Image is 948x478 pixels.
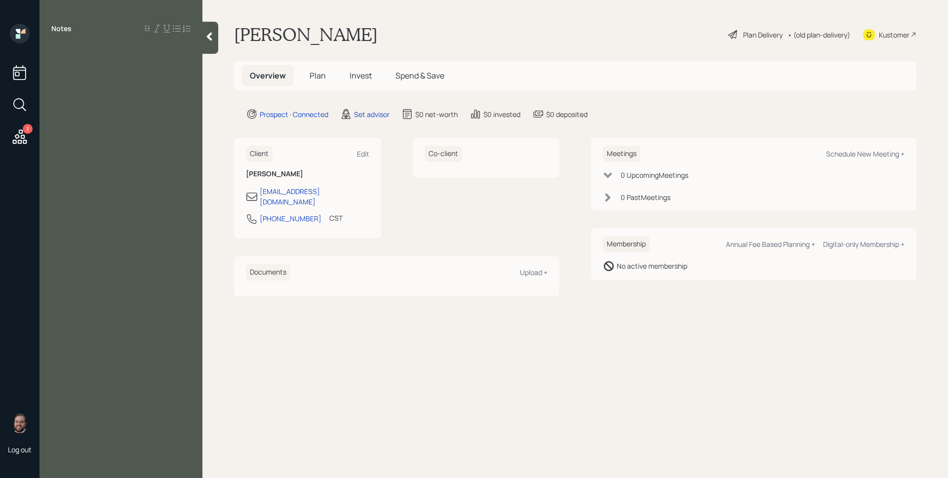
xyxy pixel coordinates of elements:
h6: Membership [603,236,650,252]
h1: [PERSON_NAME] [234,24,378,45]
div: Annual Fee Based Planning + [726,239,815,249]
div: Schedule New Meeting + [826,149,905,159]
div: 0 Past Meeting s [621,192,671,202]
div: $0 net-worth [415,109,458,119]
div: Prospect · Connected [260,109,328,119]
div: 3 [23,124,33,134]
div: • (old plan-delivery) [788,30,850,40]
div: [PHONE_NUMBER] [260,213,321,224]
div: Edit [357,149,369,159]
div: Digital-only Membership + [823,239,905,249]
div: Log out [8,445,32,454]
div: No active membership [617,261,687,271]
h6: Co-client [425,146,462,162]
h6: Meetings [603,146,640,162]
h6: Client [246,146,273,162]
div: Upload + [520,268,548,277]
div: 0 Upcoming Meeting s [621,170,688,180]
span: Plan [310,70,326,81]
h6: Documents [246,264,290,280]
div: [EMAIL_ADDRESS][DOMAIN_NAME] [260,186,369,207]
img: james-distasi-headshot.png [10,413,30,433]
div: Kustomer [879,30,909,40]
h6: [PERSON_NAME] [246,170,369,178]
div: $0 deposited [546,109,588,119]
span: Spend & Save [395,70,444,81]
div: Set advisor [354,109,390,119]
div: CST [329,213,343,223]
label: Notes [51,24,72,34]
span: Overview [250,70,286,81]
div: $0 invested [483,109,520,119]
span: Invest [350,70,372,81]
div: Plan Delivery [743,30,783,40]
